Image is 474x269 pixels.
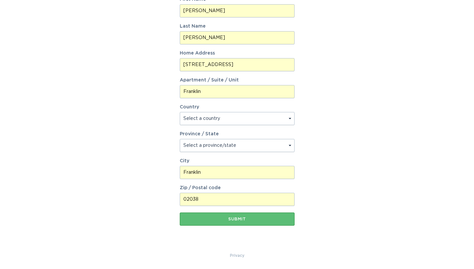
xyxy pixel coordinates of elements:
label: Province / State [180,132,219,136]
label: Country [180,105,199,109]
a: Privacy Policy & Terms of Use [230,252,244,259]
label: Home Address [180,51,295,56]
label: City [180,159,295,163]
label: Last Name [180,24,295,29]
div: Submit [183,217,291,221]
button: Submit [180,213,295,226]
label: Zip / Postal code [180,186,295,190]
label: Apartment / Suite / Unit [180,78,295,82]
